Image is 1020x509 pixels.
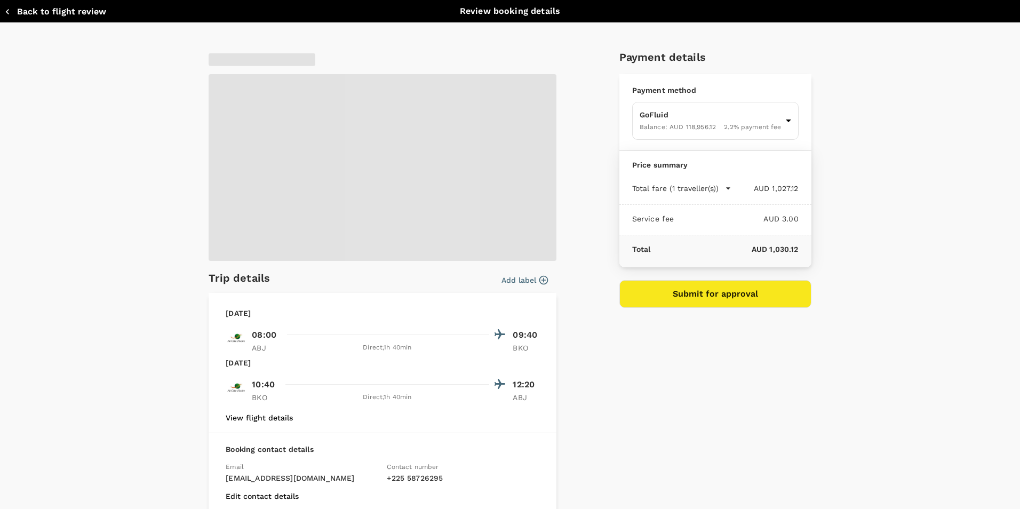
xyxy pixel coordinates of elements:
button: View flight details [226,413,293,422]
h6: Trip details [209,269,270,287]
div: Direct , 1h 40min [285,343,489,353]
p: ABJ [513,392,539,403]
h6: Payment details [619,49,811,66]
p: BKO [513,343,539,353]
div: Direct , 1h 40min [285,392,489,403]
p: [DATE] [226,308,251,319]
p: + 225 58726295 [387,473,539,483]
div: GoFluidBalance: AUD 118,956.122.2% payment fee [632,102,799,140]
span: Balance : AUD 118,956.12 [640,123,716,131]
p: GoFluid [640,109,782,120]
p: Payment method [632,85,799,96]
img: HF [226,328,247,349]
p: 08:00 [252,329,276,341]
p: AUD 1,030.12 [650,244,798,254]
p: Service fee [632,213,674,224]
p: Total fare (1 traveller(s)) [632,183,719,194]
p: [DATE] [226,357,251,368]
p: 10:40 [252,378,275,391]
span: Email [226,463,244,471]
button: Edit contact details [226,492,299,500]
p: [EMAIL_ADDRESS][DOMAIN_NAME] [226,473,378,483]
button: Submit for approval [619,280,811,308]
p: Booking contact details [226,444,539,455]
button: Total fare (1 traveller(s)) [632,183,731,194]
p: Review booking details [460,5,560,18]
p: AUD 3.00 [674,213,798,224]
span: 2.2 % payment fee [724,123,781,131]
p: BKO [252,392,278,403]
span: Contact number [387,463,439,471]
p: 09:40 [513,329,539,341]
button: Back to flight review [4,6,106,17]
p: 12:20 [513,378,539,391]
p: ABJ [252,343,278,353]
p: Price summary [632,160,799,170]
img: HF [226,378,247,399]
p: AUD 1,027.12 [731,183,799,194]
button: Add label [501,275,548,285]
p: Total [632,244,651,254]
